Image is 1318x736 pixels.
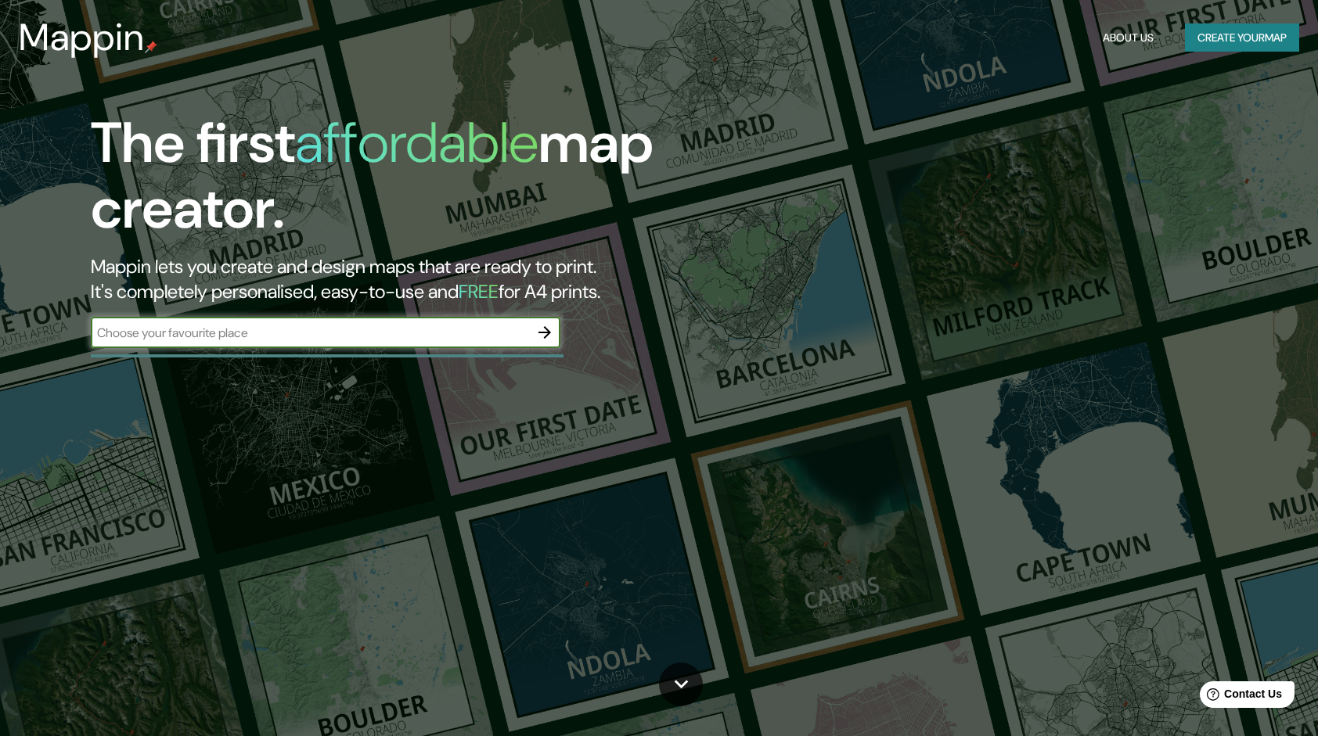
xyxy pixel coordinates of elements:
button: About Us [1097,23,1160,52]
h1: The first map creator. [91,110,750,254]
img: mappin-pin [145,41,157,53]
h2: Mappin lets you create and design maps that are ready to print. It's completely personalised, eas... [91,254,750,304]
h3: Mappin [19,16,145,59]
h1: affordable [295,106,538,179]
iframe: Help widget launcher [1179,675,1301,719]
input: Choose your favourite place [91,324,529,342]
button: Create yourmap [1185,23,1299,52]
h5: FREE [459,279,499,303]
